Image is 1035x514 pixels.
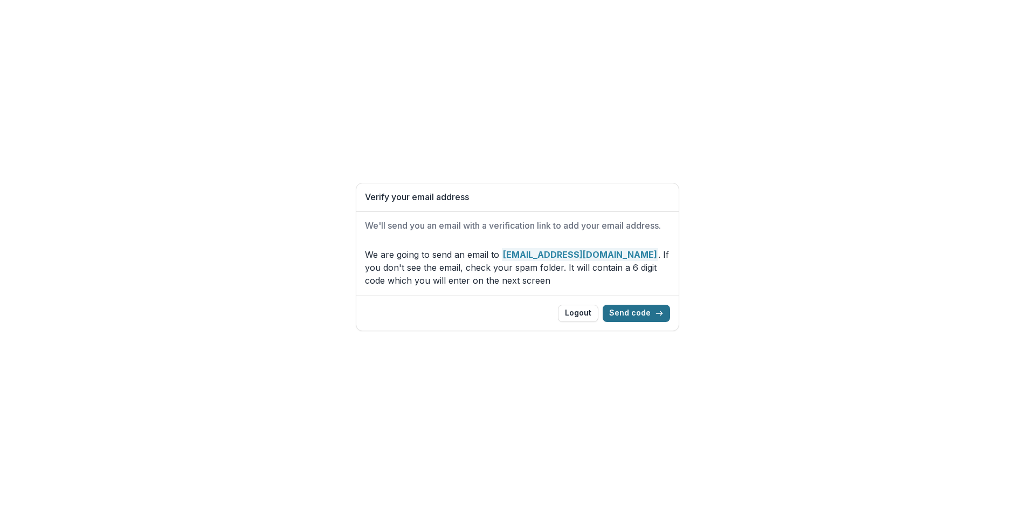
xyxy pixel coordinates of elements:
h1: Verify your email address [365,192,670,202]
button: Send code [603,305,670,322]
p: We are going to send an email to . If you don't see the email, check your spam folder. It will co... [365,248,670,287]
button: Logout [558,305,598,322]
h2: We'll send you an email with a verification link to add your email address. [365,221,670,231]
strong: [EMAIL_ADDRESS][DOMAIN_NAME] [502,248,658,261]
